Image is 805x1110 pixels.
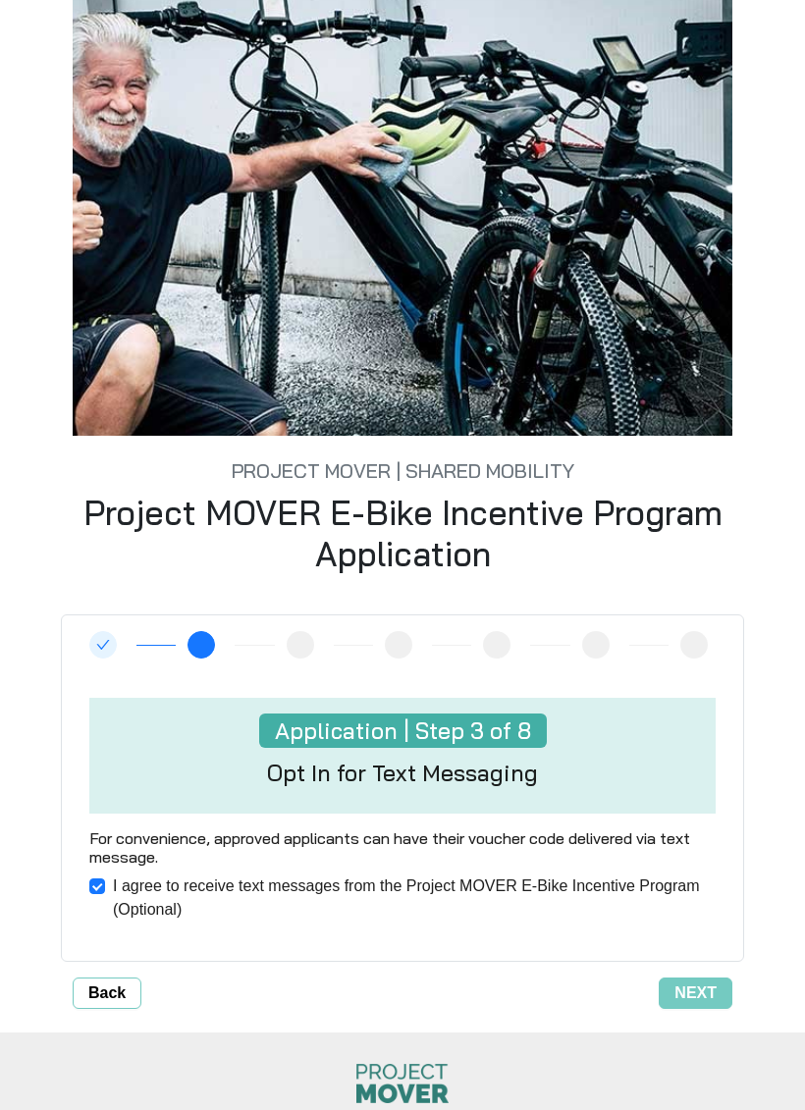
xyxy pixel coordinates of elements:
[105,874,716,922] span: I agree to receive text messages from the Project MOVER E-Bike Incentive Program (Optional)
[88,981,126,1005] span: Back
[197,637,205,653] span: 3
[592,637,600,653] span: 7
[78,829,727,867] h6: For convenience, approved applicants can have their voucher code delivered via text message.
[73,978,141,1009] button: Back
[659,978,732,1009] button: Next
[267,760,538,786] h4: Opt In for Text Messaging
[73,436,732,483] h5: Project MOVER | Shared Mobility
[356,1064,449,1103] img: Columbus City Council
[73,493,732,573] h1: Project MOVER E-Bike Incentive Program Application
[690,637,698,653] span: 8
[259,714,547,748] h4: Application | Step 3 of 8
[493,637,501,653] span: 6
[395,637,402,653] span: 5
[296,637,304,653] span: 4
[96,638,110,652] span: check
[674,981,717,1005] span: Next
